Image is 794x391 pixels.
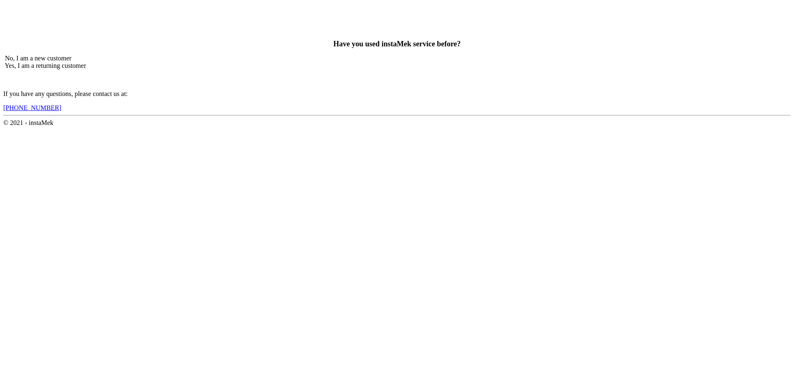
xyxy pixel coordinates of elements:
[3,119,53,126] span: © 2021 - instaMek
[3,31,791,48] h2: Have you used instaMek service before?
[3,90,791,98] p: If you have any questions, please contact us at:
[5,55,72,62] span: No, I am a new customer
[3,104,61,111] a: [PHONE_NUMBER]
[5,62,86,69] span: Yes, I am a returning customer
